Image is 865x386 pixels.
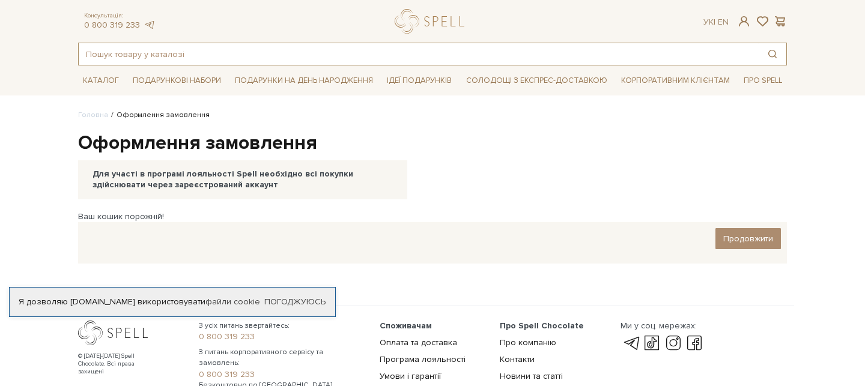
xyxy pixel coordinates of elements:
a: facebook [684,336,705,351]
a: En [718,17,729,27]
a: Головна [78,110,108,119]
span: Споживачам [380,321,432,331]
a: Солодощі з експрес-доставкою [461,70,612,91]
span: Про Spell [739,71,787,90]
li: Оформлення замовлення [108,110,210,121]
span: З питань корпоративного сервісу та замовлень: [199,347,365,369]
div: Для участі в програмі лояльності Spell необхідно всі покупки здійснювати через зареєстрований акк... [93,169,393,190]
input: Пошук товару у каталозі [79,43,759,65]
a: instagram [663,336,684,351]
a: logo [395,9,470,34]
a: 0 800 319 233 [199,369,365,380]
a: Про компанію [500,337,556,348]
a: tik-tok [642,336,662,351]
div: Я дозволяю [DOMAIN_NAME] використовувати [10,297,335,307]
span: З усіх питань звертайтесь: [199,321,365,331]
div: © [DATE]-[DATE] Spell Chocolate. Всі права захищені [78,352,159,376]
a: Продовжити [715,228,781,249]
div: Ми у соц. мережах: [621,321,705,331]
a: 0 800 319 233 [84,20,140,30]
a: Умови і гарантії [380,371,441,381]
a: Контакти [500,354,535,364]
span: Продовжити [723,234,773,244]
span: Подарункові набори [128,71,226,90]
a: Новини та статті [500,371,563,381]
a: 0 800 319 233 [199,331,365,342]
span: Ідеї подарунків [382,71,457,90]
h1: Оформлення замовлення [78,131,787,156]
a: telegram [621,336,641,351]
a: Погоджуюсь [264,297,326,307]
a: Оплата та доставка [380,337,457,348]
button: Пошук товару у каталозі [759,43,786,65]
div: Ук [703,17,729,28]
span: | [714,17,715,27]
span: Консультація: [84,12,155,20]
span: Подарунки на День народження [230,71,378,90]
div: Ваш кошик порожній! [78,211,787,222]
span: Каталог [78,71,124,90]
a: файли cookie [205,297,260,307]
a: Корпоративним клієнтам [616,70,735,91]
a: Програма лояльності [380,354,466,364]
a: telegram [143,20,155,30]
span: Про Spell Chocolate [500,321,584,331]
